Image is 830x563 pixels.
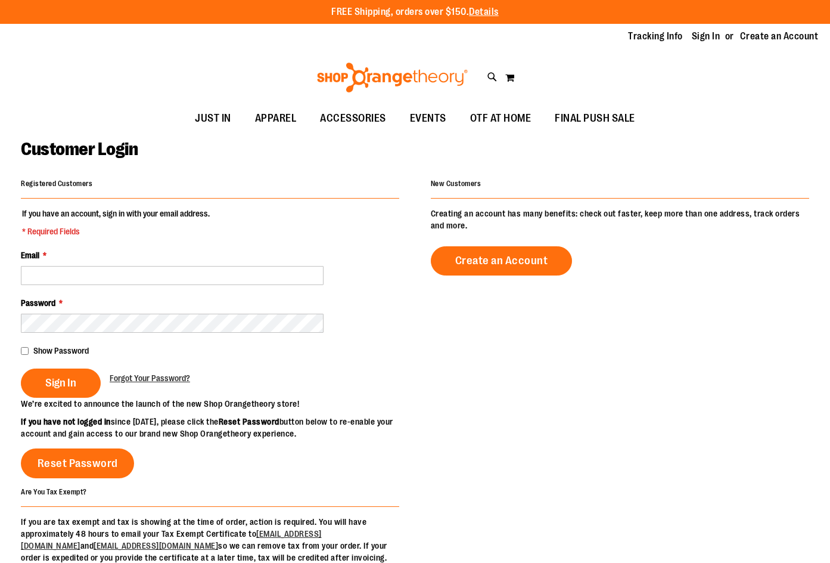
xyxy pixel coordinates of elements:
a: Sign In [692,30,720,43]
strong: If you have not logged in [21,417,111,426]
a: Tracking Info [628,30,683,43]
img: Shop Orangetheory [315,63,470,92]
span: Show Password [33,346,89,355]
span: Forgot Your Password? [110,373,190,383]
span: Create an Account [455,254,548,267]
span: Email [21,250,39,260]
p: We’re excited to announce the launch of the new Shop Orangetheory store! [21,398,415,410]
a: Create an Account [431,246,573,276]
button: Sign In [21,369,101,398]
legend: If you have an account, sign in with your email address. [21,208,211,237]
p: FREE Shipping, orders over $150. [331,5,499,19]
p: since [DATE], please click the button below to re-enable your account and gain access to our bran... [21,416,415,440]
a: Create an Account [740,30,819,43]
span: ACCESSORIES [320,105,386,132]
strong: Are You Tax Exempt? [21,487,87,496]
span: Password [21,298,55,308]
strong: New Customers [431,180,481,188]
strong: Registered Customers [21,180,92,188]
span: EVENTS [410,105,446,132]
span: APPAREL [255,105,297,132]
span: Reset Password [38,457,118,470]
span: Sign In [45,376,76,389]
span: * Required Fields [22,225,210,237]
span: OTF AT HOME [470,105,531,132]
p: Creating an account has many benefits: check out faster, keep more than one address, track orders... [431,208,809,231]
a: Reset Password [21,448,134,478]
strong: Reset Password [219,417,279,426]
span: JUST IN [195,105,231,132]
a: [EMAIL_ADDRESS][DOMAIN_NAME] [94,541,218,550]
span: FINAL PUSH SALE [555,105,635,132]
a: Details [469,7,499,17]
span: Customer Login [21,139,138,159]
a: Forgot Your Password? [110,372,190,384]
